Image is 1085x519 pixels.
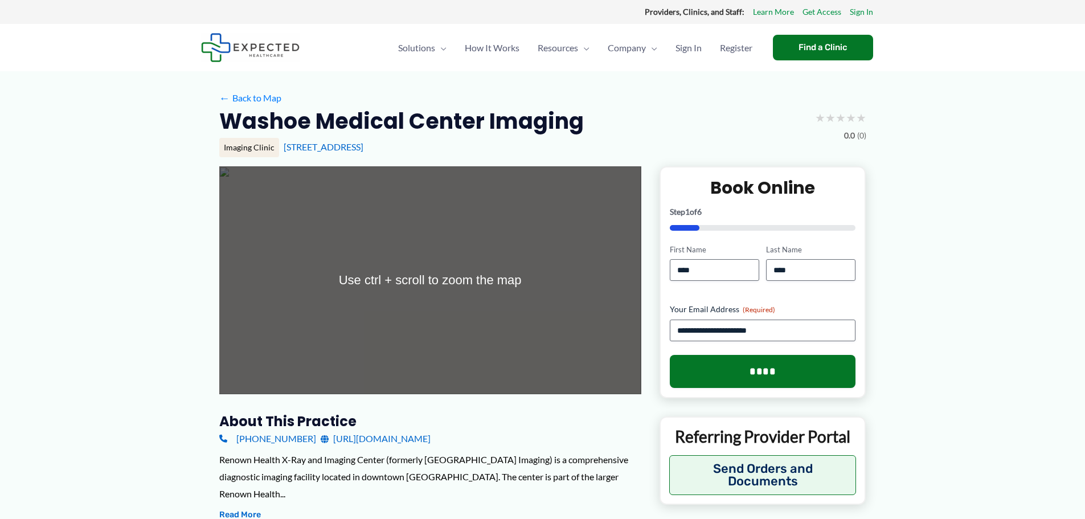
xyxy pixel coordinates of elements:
span: Menu Toggle [578,28,589,68]
span: (0) [857,128,866,143]
a: Find a Clinic [773,35,873,60]
span: ★ [856,107,866,128]
span: 6 [697,207,702,216]
a: Sign In [850,5,873,19]
a: [PHONE_NUMBER] [219,430,316,447]
label: Last Name [766,244,855,255]
a: [URL][DOMAIN_NAME] [321,430,431,447]
span: Menu Toggle [646,28,657,68]
span: 1 [685,207,690,216]
div: Renown Health X-Ray and Imaging Center (formerly [GEOGRAPHIC_DATA] Imaging) is a comprehensive di... [219,451,641,502]
nav: Primary Site Navigation [389,28,761,68]
strong: Providers, Clinics, and Staff: [645,7,744,17]
span: Menu Toggle [435,28,447,68]
p: Step of [670,208,856,216]
span: ← [219,92,230,103]
span: ★ [825,107,836,128]
span: Resources [538,28,578,68]
a: CompanyMenu Toggle [599,28,666,68]
label: Your Email Address [670,304,856,315]
a: Register [711,28,761,68]
span: Sign In [675,28,702,68]
a: ResourcesMenu Toggle [529,28,599,68]
img: Expected Healthcare Logo - side, dark font, small [201,33,300,62]
span: (Required) [743,305,775,314]
span: Register [720,28,752,68]
a: [STREET_ADDRESS] [284,141,363,152]
a: Get Access [803,5,841,19]
a: Learn More [753,5,794,19]
a: ←Back to Map [219,89,281,107]
span: ★ [815,107,825,128]
a: How It Works [456,28,529,68]
span: ★ [836,107,846,128]
div: Imaging Clinic [219,138,279,157]
span: Company [608,28,646,68]
span: Solutions [398,28,435,68]
a: SolutionsMenu Toggle [389,28,456,68]
label: First Name [670,244,759,255]
h2: Washoe Medical Center Imaging [219,107,584,135]
span: 0.0 [844,128,855,143]
span: How It Works [465,28,519,68]
button: Send Orders and Documents [669,455,857,495]
span: ★ [846,107,856,128]
h2: Book Online [670,177,856,199]
h3: About this practice [219,412,641,430]
p: Referring Provider Portal [669,426,857,447]
a: Sign In [666,28,711,68]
